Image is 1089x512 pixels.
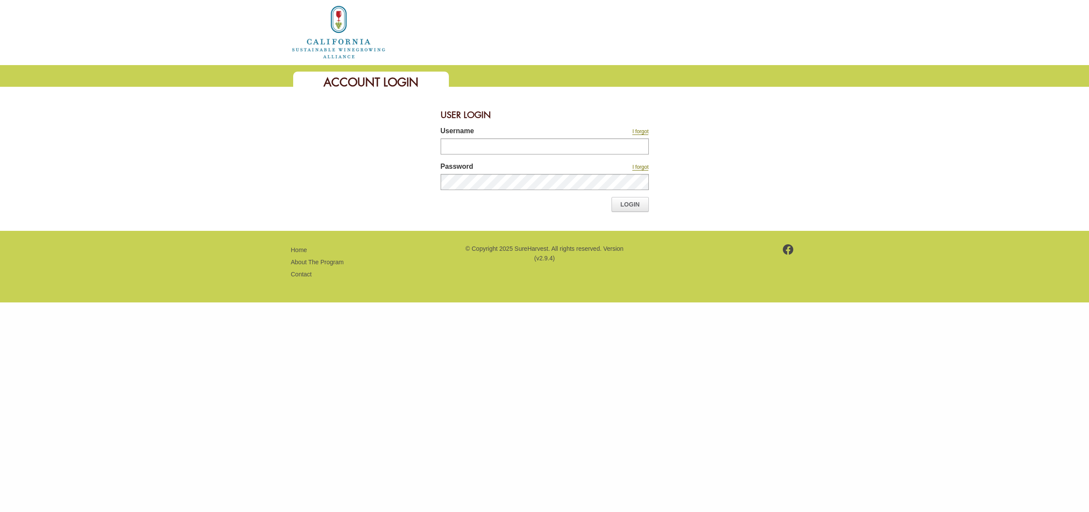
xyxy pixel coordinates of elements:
a: I forgot [632,128,648,135]
a: Contact [291,271,312,278]
img: logo_cswa2x.png [291,4,386,60]
p: © Copyright 2025 SureHarvest. All rights reserved. Version (v2.9.4) [464,244,625,263]
span: Account Login [324,75,419,90]
div: User Login [441,104,649,126]
label: Password [441,161,575,174]
a: About The Program [291,259,344,266]
a: Login [612,197,649,212]
a: Home [291,246,307,253]
img: footer-facebook.png [783,244,794,255]
a: Home [291,28,386,35]
a: I forgot [632,164,648,171]
label: Username [441,126,575,138]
